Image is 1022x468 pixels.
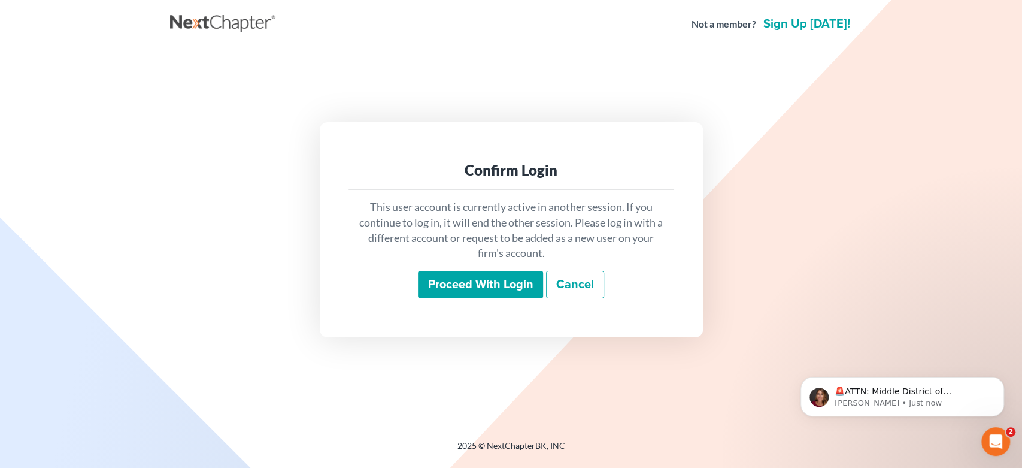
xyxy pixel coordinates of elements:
div: 2025 © NextChapterBK, INC [170,440,853,461]
span: 2 [1006,427,1015,437]
strong: Not a member? [692,17,756,31]
iframe: Intercom live chat [981,427,1010,456]
a: Cancel [546,271,604,298]
iframe: Intercom notifications message [783,352,1022,436]
div: Confirm Login [358,161,665,180]
a: Sign up [DATE]! [761,18,853,30]
p: This user account is currently active in another session. If you continue to log in, it will end ... [358,200,665,261]
input: Proceed with login [418,271,543,298]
